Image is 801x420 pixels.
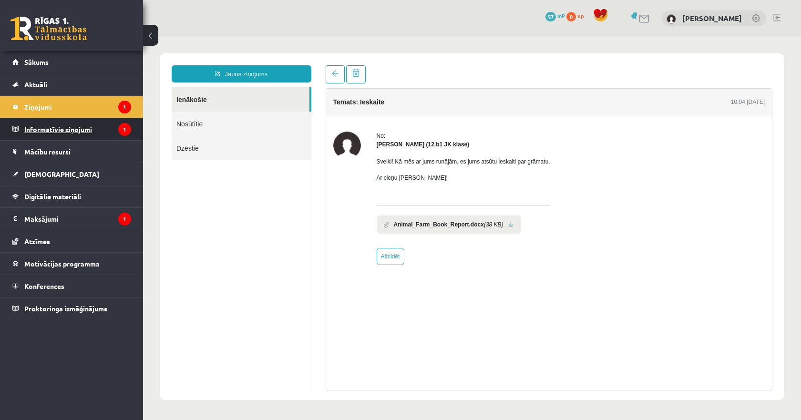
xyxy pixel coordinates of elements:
a: Sākums [12,51,131,73]
span: Konferences [24,282,64,290]
span: Sākums [24,58,49,66]
i: 1 [118,123,131,136]
b: Animal_Farm_Book_Report.docx [251,184,341,192]
span: Proktoringa izmēģinājums [24,304,107,313]
a: 57 mP [545,12,565,20]
a: Digitālie materiāli [12,185,131,207]
i: 1 [118,213,131,225]
i: (38 KB) [341,184,360,192]
span: 0 [566,12,576,21]
a: Jauns ziņojums [29,29,168,46]
a: Informatīvie ziņojumi1 [12,118,131,140]
a: Proktoringa izmēģinājums [12,297,131,319]
a: Atbildēt [234,211,261,228]
a: Dzēstie [29,99,168,123]
a: Aktuāli [12,73,131,95]
span: Mācību resursi [24,147,71,156]
a: Mācību resursi [12,141,131,163]
img: Jelizaveta Daņevska [190,95,218,123]
legend: Informatīvie ziņojumi [24,118,131,140]
a: Rīgas 1. Tālmācības vidusskola [10,17,87,41]
span: Aktuāli [24,80,47,89]
i: 1 [118,101,131,113]
div: 10:04 [DATE] [588,61,622,70]
a: Ienākošie [29,51,166,75]
a: [PERSON_NAME] [682,13,742,23]
a: [DEMOGRAPHIC_DATA] [12,163,131,185]
a: Atzīmes [12,230,131,252]
span: Motivācijas programma [24,259,100,268]
a: Motivācijas programma [12,253,131,275]
span: 57 [545,12,556,21]
legend: Ziņojumi [24,96,131,118]
span: mP [557,12,565,20]
a: Ziņojumi1 [12,96,131,118]
span: [DEMOGRAPHIC_DATA] [24,170,99,178]
div: No: [234,95,407,103]
a: Konferences [12,275,131,297]
span: xp [577,12,584,20]
h4: Temats: Ieskaite [190,61,242,69]
strong: [PERSON_NAME] (12.b1 JK klase) [234,104,327,111]
p: Sveiki! Kā mēs ar jums runājām, es jums atsūtu ieskaiti par grāmatu. [234,121,407,129]
span: Digitālie materiāli [24,192,81,201]
a: 0 xp [566,12,588,20]
span: Atzīmes [24,237,50,246]
a: Maksājumi1 [12,208,131,230]
legend: Maksājumi [24,208,131,230]
img: Vladislavs Daņilovs [667,14,676,24]
a: Nosūtītie [29,75,168,99]
p: Ar cieņu [PERSON_NAME]! [234,137,407,145]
